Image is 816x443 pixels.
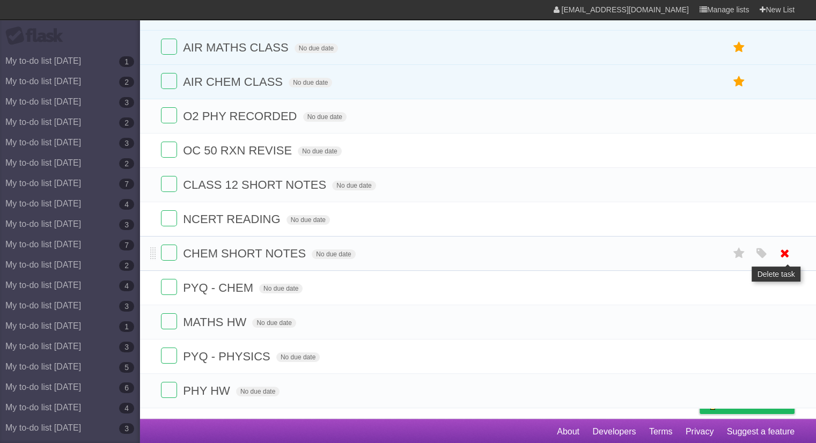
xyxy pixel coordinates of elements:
[727,422,795,442] a: Suggest a feature
[119,280,134,291] b: 4
[119,179,134,189] b: 7
[119,56,134,67] b: 1
[119,117,134,128] b: 2
[119,382,134,393] b: 6
[183,109,299,123] span: O2 PHY RECORDED
[592,422,636,442] a: Developers
[119,342,134,352] b: 3
[686,422,714,442] a: Privacy
[183,384,233,397] span: PHY HW
[183,247,308,260] span: CHEM SHORT NOTES
[161,348,177,364] label: Done
[183,75,285,88] span: AIR CHEM CLASS
[161,107,177,123] label: Done
[276,352,320,362] span: No due date
[183,281,256,294] span: PYQ - CHEM
[312,249,355,259] span: No due date
[161,245,177,261] label: Done
[649,422,673,442] a: Terms
[303,112,347,122] span: No due date
[161,39,177,55] label: Done
[161,313,177,329] label: Done
[161,73,177,89] label: Done
[183,41,291,54] span: AIR MATHS CLASS
[183,178,329,191] span: CLASS 12 SHORT NOTES
[119,423,134,434] b: 3
[119,301,134,312] b: 3
[161,210,177,226] label: Done
[161,279,177,295] label: Done
[161,382,177,398] label: Done
[259,284,303,293] span: No due date
[298,146,341,156] span: No due date
[286,215,330,225] span: No due date
[119,97,134,108] b: 3
[729,245,749,262] label: Star task
[183,144,295,157] span: OC 50 RXN REVISE
[722,395,789,414] span: Buy me a coffee
[119,158,134,169] b: 2
[295,43,338,53] span: No due date
[119,77,134,87] b: 2
[289,78,332,87] span: No due date
[119,138,134,149] b: 3
[119,260,134,271] b: 2
[119,321,134,332] b: 1
[332,181,376,190] span: No due date
[729,39,749,56] label: Star task
[252,318,296,328] span: No due date
[236,387,280,396] span: No due date
[119,199,134,210] b: 4
[119,362,134,373] b: 5
[119,219,134,230] b: 3
[5,26,70,46] div: Flask
[119,403,134,414] b: 4
[119,240,134,250] b: 7
[183,212,283,226] span: NCERT READING
[161,176,177,192] label: Done
[183,315,249,329] span: MATHS HW
[161,142,177,158] label: Done
[557,422,579,442] a: About
[183,350,273,363] span: PYQ - PHYSICS
[729,73,749,91] label: Star task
